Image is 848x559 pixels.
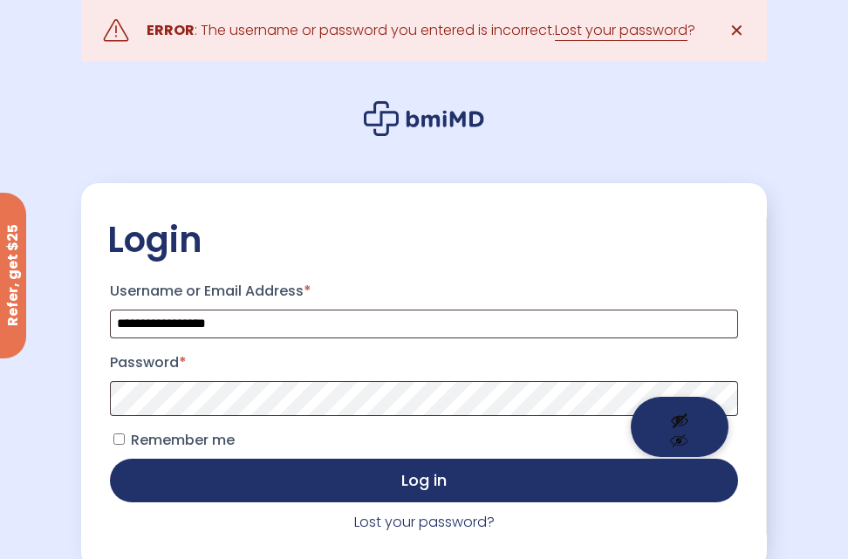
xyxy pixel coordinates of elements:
[110,459,738,502] button: Log in
[110,277,738,305] label: Username or Email Address
[113,433,125,445] input: Remember me
[110,349,738,377] label: Password
[631,397,728,457] button: Show password
[719,13,754,48] a: ✕
[131,430,235,450] span: Remember me
[107,218,741,262] h2: Login
[555,20,687,41] a: Lost your password
[729,18,744,43] span: ✕
[147,20,195,40] strong: ERROR
[354,512,495,532] a: Lost your password?
[147,18,695,43] div: : The username or password you entered is incorrect. ?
